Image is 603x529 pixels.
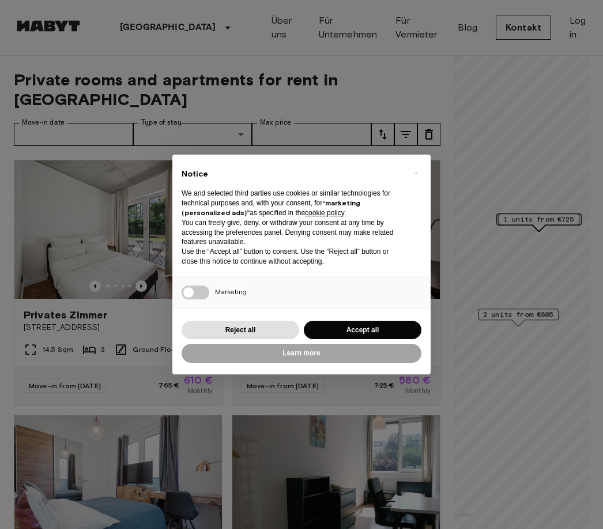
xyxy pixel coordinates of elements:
button: Close this notice [406,164,425,182]
p: Use the “Accept all” button to consent. Use the “Reject all” button or close this notice to conti... [182,247,403,267]
span: Marketing [215,287,247,296]
p: You can freely give, deny, or withdraw your consent at any time by accessing the preferences pane... [182,218,403,247]
strong: “marketing (personalized ads)” [182,198,360,217]
p: We and selected third parties use cookies or similar technologies for technical purposes and, wit... [182,189,403,217]
button: Reject all [182,321,299,340]
button: Accept all [304,321,421,340]
a: cookie policy [305,209,344,217]
button: Learn more [182,344,421,363]
span: × [414,166,418,180]
h2: Notice [182,168,403,180]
